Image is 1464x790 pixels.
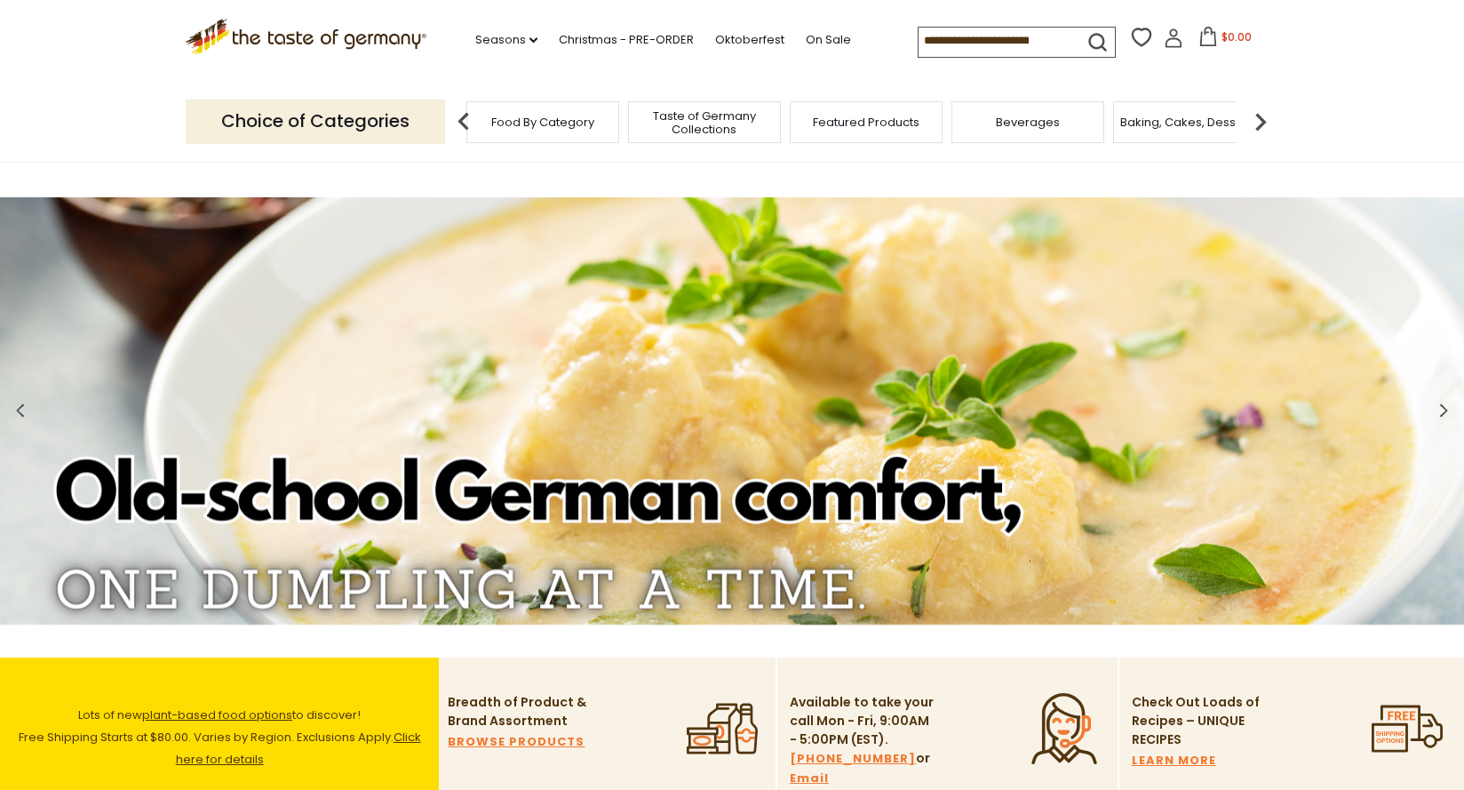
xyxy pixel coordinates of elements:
[19,706,421,768] span: Lots of new to discover! Free Shipping Starts at $80.00. Varies by Region. Exclusions Apply.
[1187,27,1262,53] button: $0.00
[806,30,851,50] a: On Sale
[186,100,445,143] p: Choice of Categories
[1120,116,1258,129] a: Baking, Cakes, Desserts
[715,30,784,50] a: Oktoberfest
[559,30,694,50] a: Christmas - PRE-ORDER
[1243,104,1278,140] img: next arrow
[790,749,916,769] a: [PHONE_NUMBER]
[790,693,936,788] p: Available to take your call Mon - Fri, 9:00AM - 5:00PM (EST). or
[633,109,776,136] a: Taste of Germany Collections
[790,769,829,788] a: Email
[1221,29,1252,44] span: $0.00
[491,116,594,129] a: Food By Category
[448,693,594,730] p: Breadth of Product & Brand Assortment
[446,104,481,140] img: previous arrow
[996,116,1060,129] a: Beverages
[475,30,537,50] a: Seasons
[142,706,292,723] a: plant-based food options
[1132,751,1216,770] a: LEARN MORE
[1132,693,1261,749] p: Check Out Loads of Recipes – UNIQUE RECIPES
[813,116,919,129] a: Featured Products
[448,732,585,752] a: BROWSE PRODUCTS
